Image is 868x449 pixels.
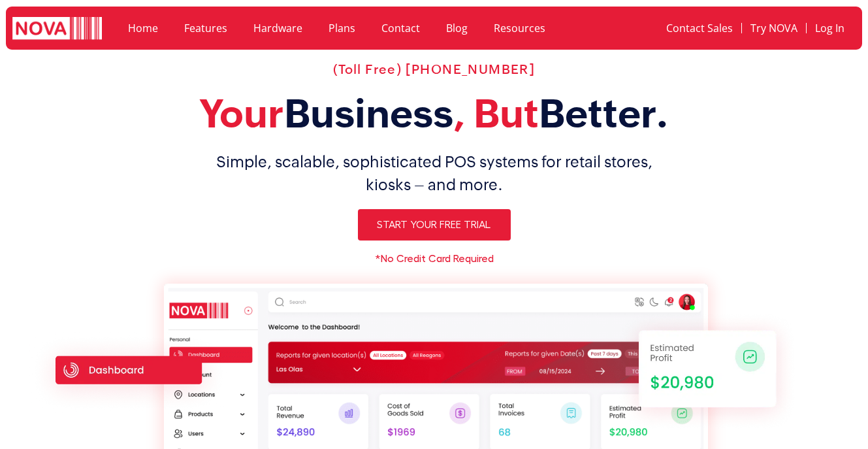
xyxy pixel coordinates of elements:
a: Start Your Free Trial [358,209,511,241]
a: Resources [481,13,558,43]
a: Log In [807,13,853,43]
h6: *No Credit Card Required [29,254,840,264]
span: Better. [539,91,669,136]
a: Home [115,13,171,43]
nav: Menu [609,13,853,43]
img: logo white [12,17,102,42]
a: Plans [315,13,368,43]
h2: (Toll Free) [PHONE_NUMBER] [29,61,840,77]
span: Business [284,91,453,136]
a: Contact Sales [658,13,741,43]
a: Hardware [240,13,315,43]
a: Features [171,13,240,43]
a: Blog [433,13,481,43]
nav: Menu [115,13,595,43]
h1: Simple, scalable, sophisticated POS systems for retail stores, kiosks – and more. [29,150,840,196]
a: Try NOVA [742,13,806,43]
h2: Your , But [29,90,840,137]
span: Start Your Free Trial [378,220,491,230]
a: Contact [368,13,433,43]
